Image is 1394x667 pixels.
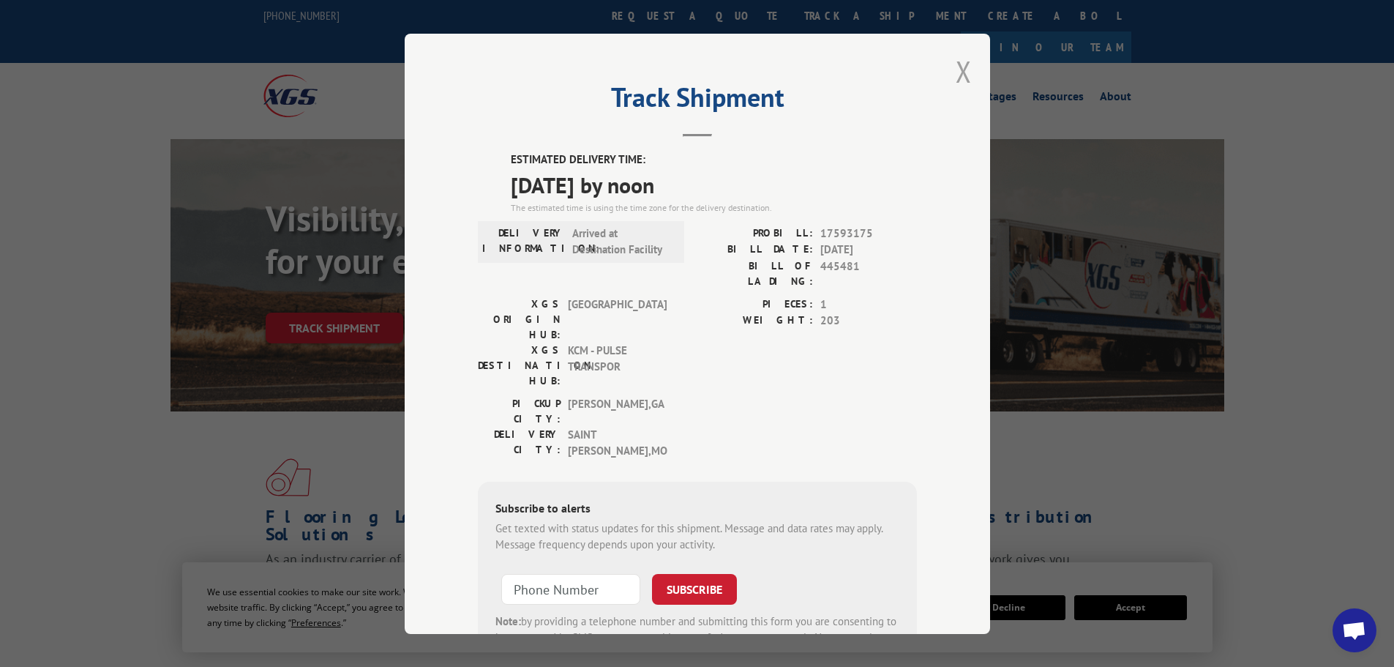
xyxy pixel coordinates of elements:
[495,499,899,520] div: Subscribe to alerts
[820,296,917,313] span: 1
[697,296,813,313] label: PIECES:
[568,395,667,426] span: [PERSON_NAME] , GA
[511,201,917,214] div: The estimated time is using the time zone for the delivery destination.
[501,573,640,604] input: Phone Number
[652,573,737,604] button: SUBSCRIBE
[820,258,917,288] span: 445481
[478,87,917,115] h2: Track Shipment
[495,614,521,627] strong: Note:
[568,296,667,342] span: [GEOGRAPHIC_DATA]
[820,242,917,258] span: [DATE]
[956,52,972,91] button: Close modal
[495,520,899,553] div: Get texted with status updates for this shipment. Message and data rates may apply. Message frequ...
[495,613,899,663] div: by providing a telephone number and submitting this form you are consenting to be contacted by SM...
[572,225,671,258] span: Arrived at Destination Facility
[697,242,813,258] label: BILL DATE:
[482,225,565,258] label: DELIVERY INFORMATION:
[511,168,917,201] span: [DATE] by noon
[478,342,561,388] label: XGS DESTINATION HUB:
[478,426,561,459] label: DELIVERY CITY:
[568,342,667,388] span: KCM - PULSE TRANSPOR
[568,426,667,459] span: SAINT [PERSON_NAME] , MO
[820,313,917,329] span: 203
[820,225,917,242] span: 17593175
[697,258,813,288] label: BILL OF LADING:
[478,296,561,342] label: XGS ORIGIN HUB:
[697,313,813,329] label: WEIGHT:
[478,395,561,426] label: PICKUP CITY:
[697,225,813,242] label: PROBILL:
[1333,608,1376,652] a: Open chat
[511,152,917,168] label: ESTIMATED DELIVERY TIME:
